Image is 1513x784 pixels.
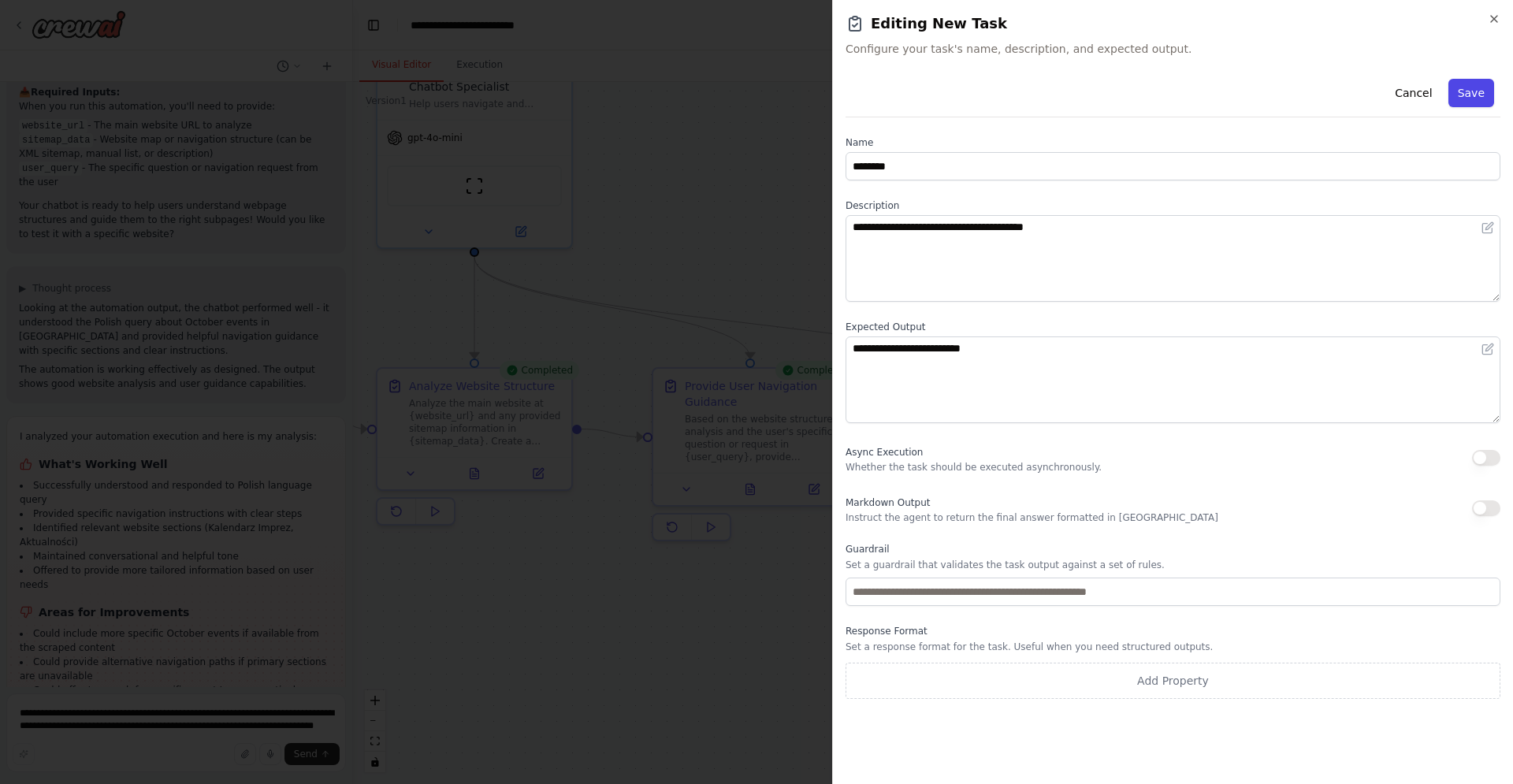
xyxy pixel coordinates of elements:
button: Open in editor [1478,218,1497,237]
label: Guardrail [846,543,1500,555]
label: Response Format [846,625,1500,637]
h2: Editing New Task [846,13,1500,35]
label: Description [846,199,1500,212]
button: Open in editor [1478,340,1497,359]
button: Cancel [1385,79,1441,107]
span: Markdown Output [846,497,930,508]
button: Add Property [846,663,1500,699]
p: Whether the task should be executed asynchronously. [846,461,1102,474]
p: Set a guardrail that validates the task output against a set of rules. [846,559,1500,571]
p: Set a response format for the task. Useful when you need structured outputs. [846,641,1500,653]
label: Expected Output [846,321,1500,333]
p: Instruct the agent to return the final answer formatted in [GEOGRAPHIC_DATA] [846,511,1218,524]
button: Save [1448,79,1494,107]
span: Async Execution [846,447,923,458]
label: Name [846,136,1500,149]
span: Configure your task's name, description, and expected output. [846,41,1500,57]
